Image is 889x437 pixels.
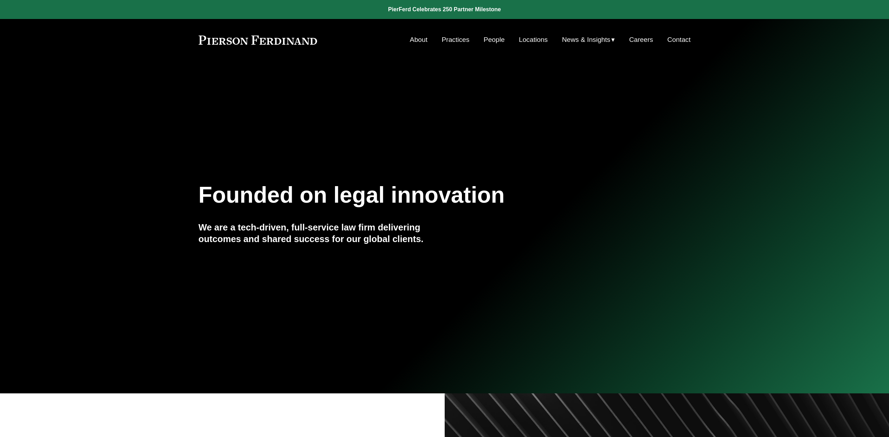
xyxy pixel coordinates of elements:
h1: Founded on legal innovation [199,182,609,208]
a: Contact [667,33,690,46]
a: About [410,33,427,46]
span: News & Insights [562,34,611,46]
h4: We are a tech-driven, full-service law firm delivering outcomes and shared success for our global... [199,222,445,245]
a: folder dropdown [562,33,615,46]
a: Locations [519,33,548,46]
a: Careers [629,33,653,46]
a: Practices [442,33,469,46]
a: People [484,33,505,46]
